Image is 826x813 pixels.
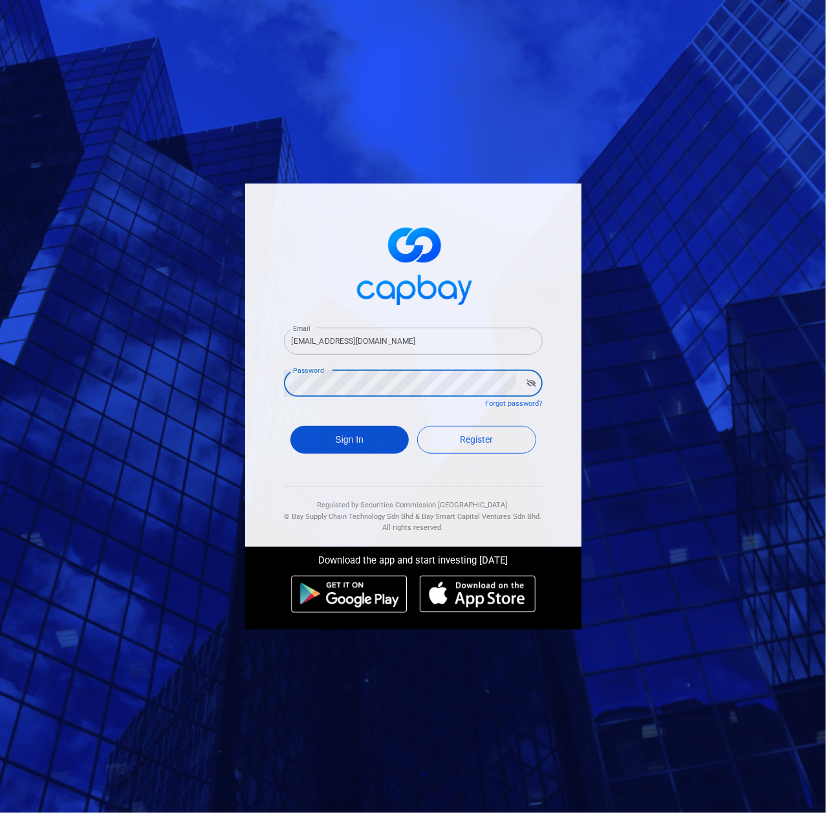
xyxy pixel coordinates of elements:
a: Forgot password? [486,399,543,408]
button: Sign In [290,426,409,454]
div: Regulated by Securities Commission [GEOGRAPHIC_DATA]. & All rights reserved. [284,487,543,534]
img: android [291,575,408,613]
img: ios [420,575,535,613]
img: logo [349,216,478,312]
span: © Bay Supply Chain Technology Sdn Bhd [285,512,414,521]
a: Register [417,426,536,454]
label: Password [293,366,324,375]
span: Register [460,434,493,445]
div: Download the app and start investing [DATE] [235,547,591,569]
span: Bay Smart Capital Ventures Sdn Bhd. [422,512,542,521]
label: Email [293,324,310,333]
